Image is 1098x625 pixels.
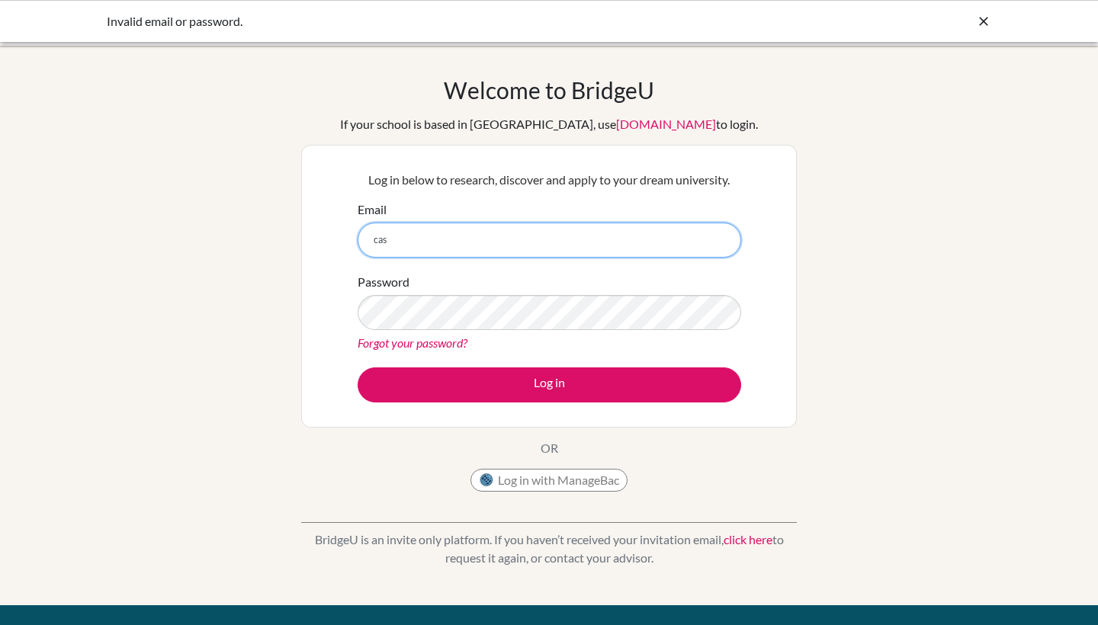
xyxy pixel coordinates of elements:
label: Password [358,273,409,291]
button: Log in [358,367,741,402]
a: [DOMAIN_NAME] [616,117,716,131]
p: Log in below to research, discover and apply to your dream university. [358,171,741,189]
p: OR [541,439,558,457]
label: Email [358,200,387,219]
div: If your school is based in [GEOGRAPHIC_DATA], use to login. [340,115,758,133]
a: Forgot your password? [358,335,467,350]
button: Log in with ManageBac [470,469,628,492]
div: Invalid email or password. [107,12,762,30]
p: BridgeU is an invite only platform. If you haven’t received your invitation email, to request it ... [301,530,797,567]
a: click here [724,532,772,546]
h1: Welcome to BridgeU [444,76,654,104]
